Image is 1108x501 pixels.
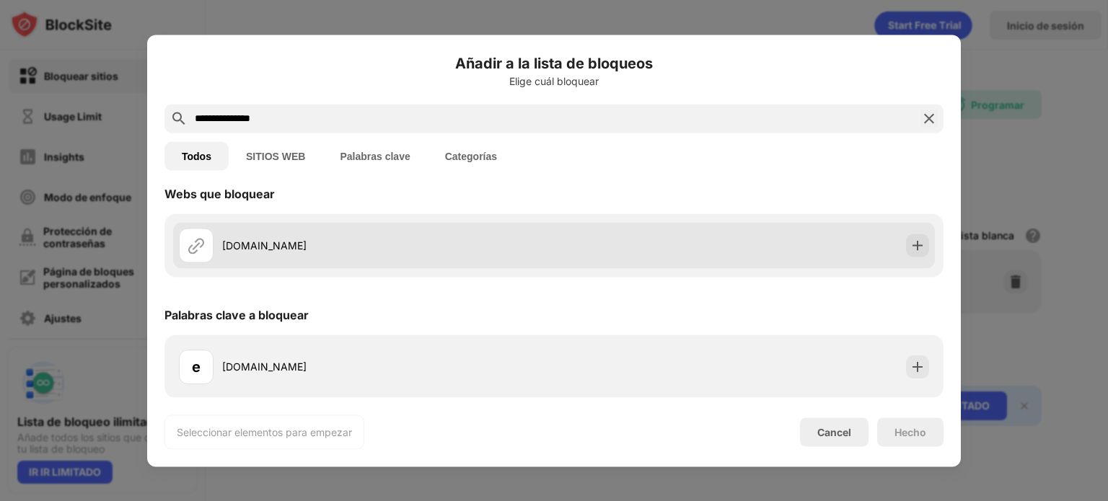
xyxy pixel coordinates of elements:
[817,426,851,438] div: Cancel
[322,141,427,170] button: Palabras clave
[164,186,275,200] div: Webs que bloquear
[229,141,322,170] button: SITIOS WEB
[164,307,309,322] div: Palabras clave a bloquear
[164,52,944,74] h6: Añadir a la lista de bloqueos
[164,141,229,170] button: Todos
[192,355,201,377] div: e
[222,359,554,374] div: [DOMAIN_NAME]
[428,141,514,170] button: Categorías
[188,236,205,254] img: url.svg
[164,75,944,87] div: Elige cuál bloquear
[894,426,926,438] div: Hecho
[170,110,188,127] img: search.svg
[222,238,554,253] div: [DOMAIN_NAME]
[177,425,352,439] div: Seleccionar elementos para empezar
[920,110,938,127] img: search-close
